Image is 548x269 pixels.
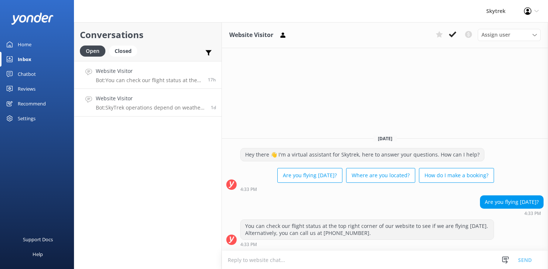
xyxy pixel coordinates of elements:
div: Hey there 👋 I'm a virtual assistant for Skytrek, here to answer your questions. How can I help? [241,148,484,161]
div: Home [18,37,31,52]
div: Closed [109,46,137,57]
div: Inbox [18,52,31,67]
img: yonder-white-logo.png [11,13,54,25]
div: Recommend [18,96,46,111]
div: Support Docs [23,232,53,247]
span: [DATE] [373,135,397,142]
h4: Website Visitor [96,94,205,102]
a: Website VisitorBot:SkyTrek operations depend on weather conditions. If the weather is not suitabl... [74,89,221,117]
span: Sep 28 2025 03:42pm (UTC +13:00) Pacific/Auckland [211,104,216,111]
p: Bot: SkyTrek operations depend on weather conditions. If the weather is not suitable, your trip m... [96,104,205,111]
a: Open [80,47,109,55]
span: Assign user [481,31,510,39]
div: Assign User [478,29,541,41]
div: Reviews [18,81,35,96]
div: You can check our flight status at the top right corner of our website to see if we are flying [D... [241,220,494,239]
div: Open [80,46,105,57]
div: Sep 29 2025 04:33pm (UTC +13:00) Pacific/Auckland [240,242,494,247]
div: Are you flying [DATE]? [480,196,543,208]
div: Help [33,247,43,262]
span: Sep 29 2025 04:33pm (UTC +13:00) Pacific/Auckland [208,77,216,83]
div: Sep 29 2025 04:33pm (UTC +13:00) Pacific/Auckland [240,186,494,192]
strong: 4:33 PM [240,242,257,247]
strong: 4:33 PM [524,211,541,216]
button: Where are you located? [346,168,415,183]
h3: Website Visitor [229,30,273,40]
strong: 4:33 PM [240,187,257,192]
div: Chatbot [18,67,36,81]
a: Closed [109,47,141,55]
h2: Conversations [80,28,216,42]
div: Settings [18,111,35,126]
div: Sep 29 2025 04:33pm (UTC +13:00) Pacific/Auckland [480,211,544,216]
a: Website VisitorBot:You can check our flight status at the top right corner of our website to see ... [74,61,221,89]
p: Bot: You can check our flight status at the top right corner of our website to see if we are flyi... [96,77,202,84]
button: How do I make a booking? [419,168,494,183]
button: Are you flying [DATE]? [277,168,342,183]
h4: Website Visitor [96,67,202,75]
